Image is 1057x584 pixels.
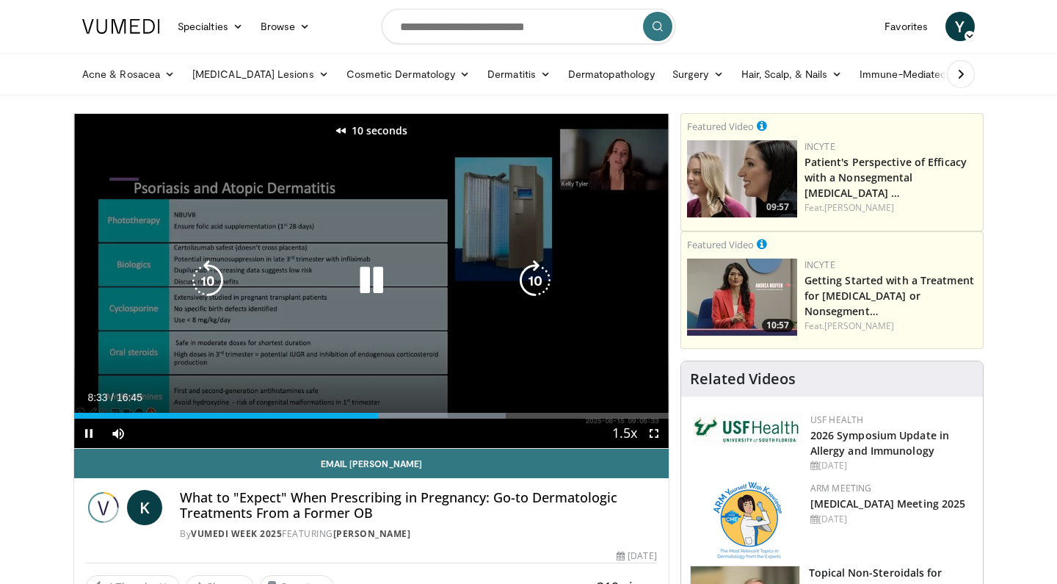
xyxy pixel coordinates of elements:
h4: What to "Expect" When Prescribing in Pregnancy: Go-to Dermatologic Treatments From a Former OB [180,490,657,522]
a: Email [PERSON_NAME] [74,449,669,478]
small: Featured Video [687,120,754,133]
a: Y [945,12,975,41]
button: Pause [74,419,103,448]
a: Patient's Perspective of Efficacy with a Nonsegmental [MEDICAL_DATA] … [804,155,967,200]
a: [PERSON_NAME] [333,527,411,540]
a: [PERSON_NAME] [824,320,894,332]
span: 10:57 [762,319,793,332]
button: Mute [103,419,133,448]
a: Incyte [804,140,835,153]
span: 16:45 [117,392,142,403]
a: Dermatopathology [559,60,664,89]
button: Fullscreen [639,419,669,448]
img: 6ba8804a-8538-4002-95e7-a8f8012d4a11.png.150x105_q85_autocrop_double_scale_upscale_version-0.2.jpg [693,414,803,446]
img: 2c48d197-61e9-423b-8908-6c4d7e1deb64.png.150x105_q85_crop-smart_upscale.jpg [687,140,797,217]
span: 09:57 [762,201,793,214]
a: [PERSON_NAME] [824,201,894,214]
div: [DATE] [617,549,656,563]
a: K [127,490,162,525]
img: Vumedi Week 2025 [86,490,121,525]
a: 2026 Symposium Update in Allergy and Immunology [810,428,949,458]
div: Feat. [804,320,977,333]
span: / [111,392,114,403]
a: 09:57 [687,140,797,217]
div: [DATE] [810,459,971,472]
video-js: Video Player [74,114,669,449]
img: e02a99de-beb8-4d69-a8cb-018b1ffb8f0c.png.150x105_q85_crop-smart_upscale.jpg [687,259,797,336]
a: Incyte [804,259,835,271]
a: 10:57 [687,259,797,336]
a: Specialties [169,12,252,41]
div: Feat. [804,201,977,215]
p: 10 seconds [352,126,407,136]
a: [MEDICAL_DATA] Lesions [184,60,338,89]
button: Playback Rate [610,419,639,448]
a: [MEDICAL_DATA] Meeting 2025 [810,497,966,511]
a: ARM Meeting [810,482,872,494]
a: Cosmetic Dermatology [338,60,479,89]
a: USF Health [810,414,864,426]
div: [DATE] [810,513,971,526]
div: By FEATURING [180,527,657,541]
a: Favorites [876,12,937,41]
a: Acne & Rosacea [73,60,184,89]
div: Progress Bar [74,413,669,419]
a: Surgery [664,60,733,89]
small: Featured Video [687,238,754,251]
a: Vumedi Week 2025 [191,527,282,540]
a: Immune-Mediated [851,60,970,89]
a: Browse [252,12,319,41]
a: Getting Started with a Treatment for [MEDICAL_DATA] or Nonsegment… [804,273,974,318]
h4: Related Videos [690,370,796,388]
span: 8:33 [87,392,107,403]
a: Hair, Scalp, & Nails [733,60,851,89]
img: 89a28c6a-718a-466f-b4d1-7c1f06d8483b.png.150x105_q85_autocrop_double_scale_upscale_version-0.2.png [713,482,782,559]
input: Search topics, interventions [382,9,675,44]
a: Dermatitis [479,60,559,89]
img: VuMedi Logo [82,19,160,34]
